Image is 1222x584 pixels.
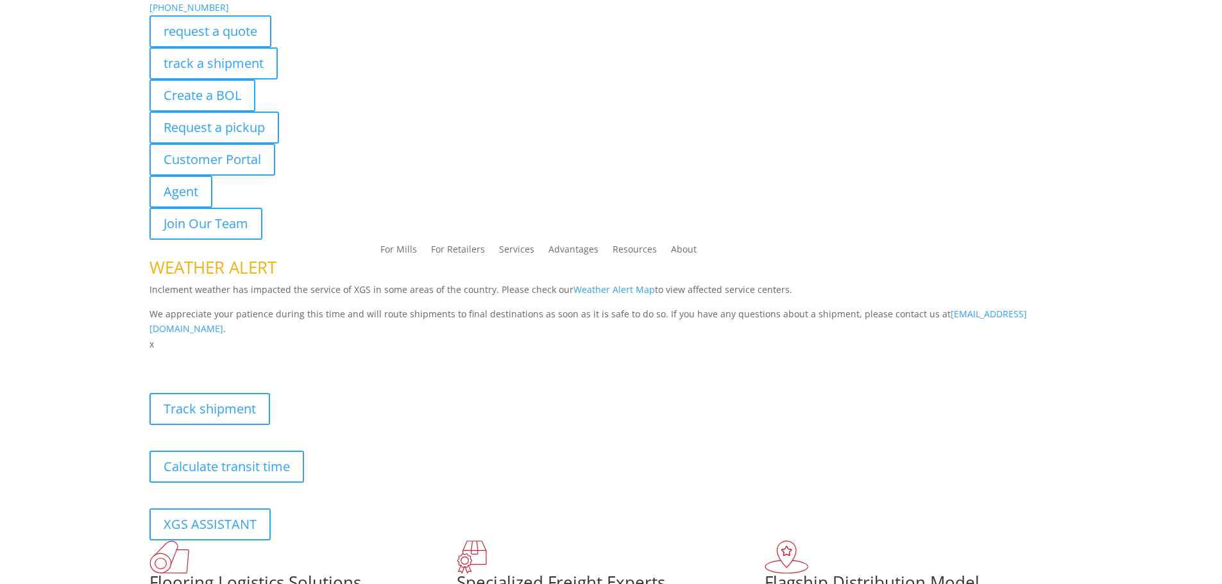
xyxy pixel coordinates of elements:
b: Visibility, transparency, and control for your entire supply chain. [149,354,436,366]
img: xgs-icon-flagship-distribution-model-red [765,540,809,574]
p: Inclement weather has impacted the service of XGS in some areas of the country. Please check our ... [149,282,1073,306]
a: Calculate transit time [149,451,304,483]
a: Weather Alert Map [573,283,655,296]
a: [PHONE_NUMBER] [149,1,229,13]
a: Join Our Team [149,208,262,240]
img: xgs-icon-focused-on-flooring-red [457,540,487,574]
a: About [671,245,697,259]
img: xgs-icon-total-supply-chain-intelligence-red [149,540,189,574]
a: Resources [613,245,657,259]
a: Request a pickup [149,112,279,144]
span: WEATHER ALERT [149,256,276,279]
a: Customer Portal [149,144,275,176]
a: track a shipment [149,47,278,79]
a: For Retailers [431,245,485,259]
p: x [149,337,1073,352]
a: Services [499,245,534,259]
a: For Mills [380,245,417,259]
a: XGS ASSISTANT [149,508,271,540]
p: We appreciate your patience during this time and will route shipments to final destinations as so... [149,306,1073,337]
a: Agent [149,176,212,208]
a: request a quote [149,15,271,47]
a: Track shipment [149,393,270,425]
a: Create a BOL [149,79,255,112]
a: Advantages [548,245,598,259]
